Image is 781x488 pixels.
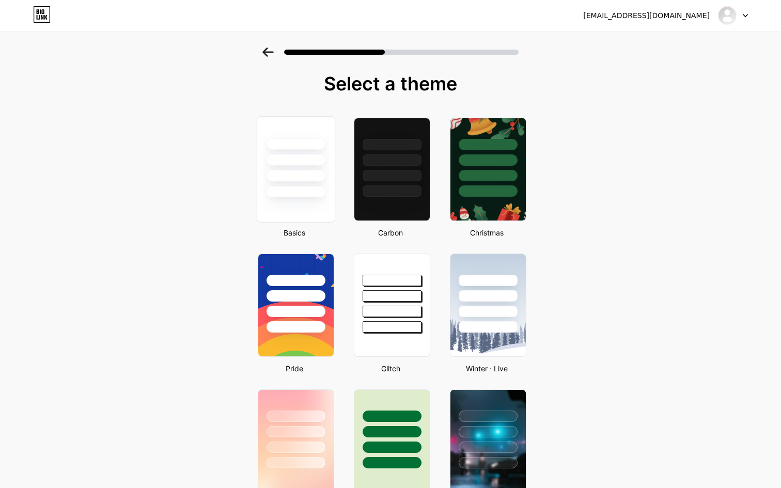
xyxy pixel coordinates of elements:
[351,363,430,374] div: Glitch
[717,6,737,25] img: dominiclong
[447,227,526,238] div: Christmas
[255,363,334,374] div: Pride
[583,10,710,21] div: [EMAIL_ADDRESS][DOMAIN_NAME]
[255,227,334,238] div: Basics
[351,227,430,238] div: Carbon
[447,363,526,374] div: Winter · Live
[254,73,527,94] div: Select a theme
